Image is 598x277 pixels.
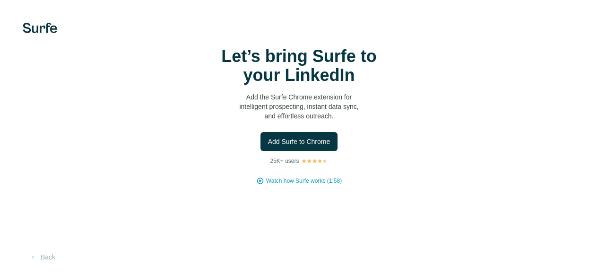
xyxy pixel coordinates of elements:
[270,157,299,165] p: 25K+ users
[23,23,57,33] img: Surfe's logo
[205,92,394,121] p: Add the Surfe Chrome extension for intelligent prospecting, instant data sync, and effortless out...
[266,177,342,185] button: Watch how Surfe works (1:58)
[23,249,62,266] button: Back
[205,47,394,85] h1: Let’s bring Surfe to your LinkedIn
[301,158,328,164] img: Rating Stars
[260,132,338,151] button: Add Surfe to Chrome
[268,137,330,146] span: Add Surfe to Chrome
